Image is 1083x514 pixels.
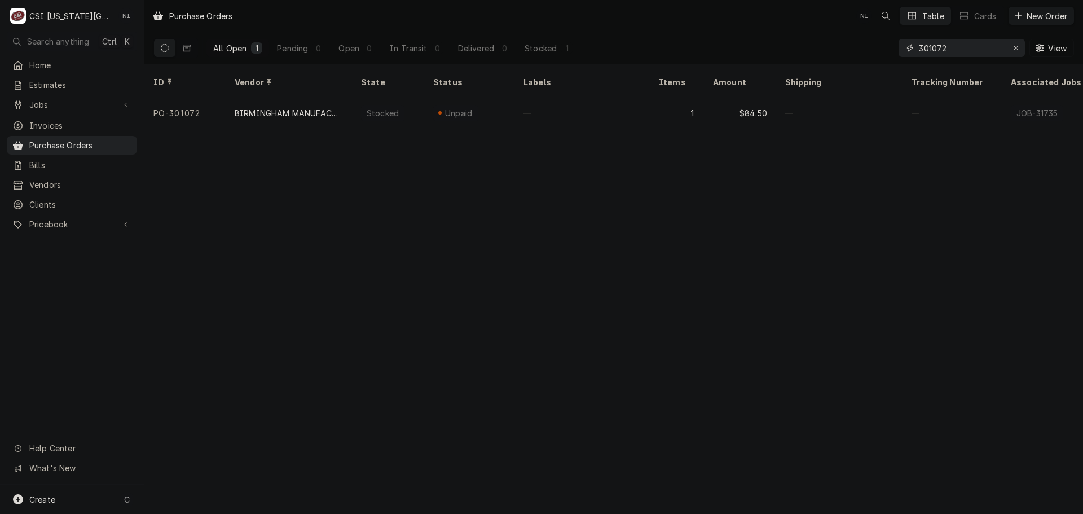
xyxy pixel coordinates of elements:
div: Cards [974,10,997,22]
span: Bills [29,159,131,171]
div: Open [338,42,359,54]
div: PO-301072 [144,99,226,126]
div: Table [922,10,944,22]
div: Pending [277,42,308,54]
div: Nate Ingram's Avatar [118,8,134,24]
a: Go to Help Center [7,439,137,458]
div: — [776,99,902,126]
input: Keyword search [919,39,1003,57]
a: Go to Jobs [7,95,137,114]
div: CSI [US_STATE][GEOGRAPHIC_DATA] [29,10,112,22]
div: Nate Ingram's Avatar [856,8,872,24]
div: NI [118,8,134,24]
button: Search anythingCtrlK [7,32,137,51]
div: 1 [650,99,704,126]
div: 0 [434,42,441,54]
span: Purchase Orders [29,139,131,151]
div: Items [659,76,693,88]
a: Estimates [7,76,137,94]
span: Clients [29,199,131,210]
span: Home [29,59,131,71]
div: Amount [713,76,765,88]
div: Stocked [366,107,400,119]
div: 0 [366,42,373,54]
span: K [125,36,130,47]
div: Status [433,76,503,88]
button: View [1029,39,1074,57]
a: Vendors [7,175,137,194]
span: Search anything [27,36,89,47]
span: Invoices [29,120,131,131]
div: C [10,8,26,24]
span: View [1046,42,1069,54]
span: Estimates [29,79,131,91]
div: State [361,76,415,88]
div: 1 [253,42,260,54]
button: New Order [1009,7,1074,25]
div: — [902,99,1002,126]
span: Ctrl [102,36,117,47]
div: BIRMINGHAM MANUFACTURING INC. [235,107,343,119]
div: 0 [501,42,508,54]
a: Go to What's New [7,459,137,477]
button: Open search [877,7,895,25]
a: Go to Pricebook [7,215,137,234]
span: C [124,494,130,506]
span: New Order [1024,10,1069,22]
div: Labels [523,76,641,88]
div: 0 [315,42,322,54]
span: What's New [29,462,130,474]
div: ID [153,76,214,88]
a: Home [7,56,137,74]
div: Tracking Number [912,76,993,88]
a: Clients [7,195,137,214]
div: JOB-31735 [1015,107,1059,119]
span: Help Center [29,442,130,454]
span: Vendors [29,179,131,191]
span: Jobs [29,99,115,111]
a: Invoices [7,116,137,135]
div: All Open [213,42,246,54]
div: CSI Kansas City's Avatar [10,8,26,24]
a: Purchase Orders [7,136,137,155]
span: Create [29,495,55,504]
a: Bills [7,156,137,174]
div: — [514,99,650,126]
div: Stocked [525,42,557,54]
div: Vendor [235,76,341,88]
div: Delivered [458,42,494,54]
div: Unpaid [443,107,474,119]
div: $84.50 [704,99,776,126]
div: 1 [563,42,570,54]
div: NI [856,8,872,24]
button: Erase input [1007,39,1025,57]
div: Shipping [785,76,893,88]
span: Pricebook [29,218,115,230]
div: In Transit [390,42,428,54]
